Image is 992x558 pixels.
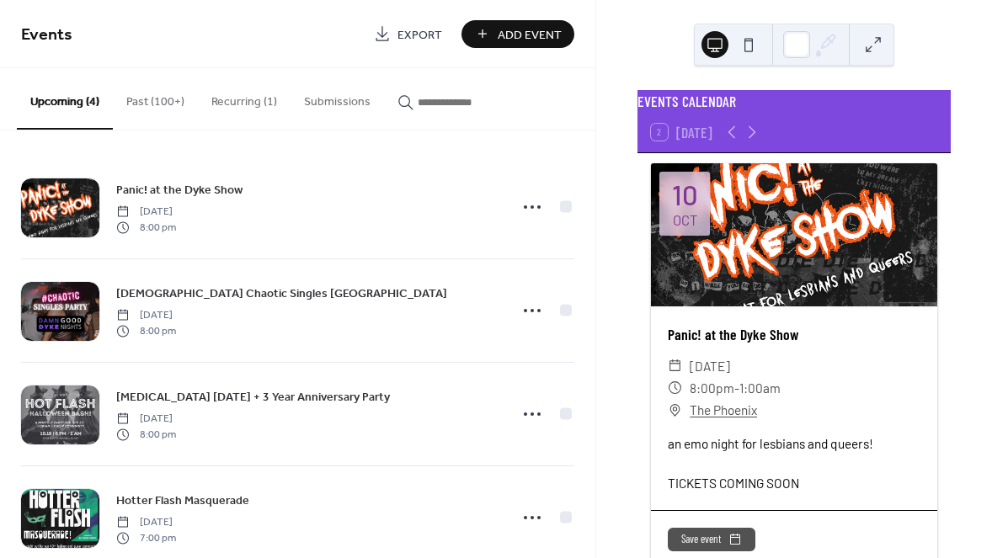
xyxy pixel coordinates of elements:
[739,377,781,399] span: 1:00am
[498,26,562,44] span: Add Event
[116,308,176,323] span: [DATE]
[116,492,249,510] span: Hotter Flash Masquerade
[651,323,937,345] div: Panic! at the Dyke Show
[668,528,755,551] button: Save event
[690,355,730,377] span: [DATE]
[116,427,176,442] span: 8:00 pm
[673,213,697,227] div: Oct
[116,530,176,545] span: 7:00 pm
[116,515,176,530] span: [DATE]
[637,90,951,112] div: EVENTS CALENDAR
[113,68,198,128] button: Past (100+)
[651,434,937,492] div: an emo night for lesbians and queers! TICKETS COMING SOON
[116,205,176,220] span: [DATE]
[198,68,291,128] button: Recurring (1)
[116,180,243,199] a: Panic! at the Dyke Show
[690,399,757,421] a: The Phoenix
[690,377,734,399] span: 8:00pm
[116,284,447,303] a: [DEMOGRAPHIC_DATA] Chaotic Singles [GEOGRAPHIC_DATA]
[361,20,455,48] a: Export
[116,323,176,338] span: 8:00 pm
[116,412,176,427] span: [DATE]
[116,285,447,303] span: [DEMOGRAPHIC_DATA] Chaotic Singles [GEOGRAPHIC_DATA]
[291,68,384,128] button: Submissions
[116,182,243,199] span: Panic! at the Dyke Show
[21,19,72,51] span: Events
[672,181,698,209] div: 10
[397,26,442,44] span: Export
[116,491,249,510] a: Hotter Flash Masquerade
[461,20,574,48] button: Add Event
[116,389,390,407] span: [MEDICAL_DATA] [DATE] + 3 Year Anniversary Party
[668,355,683,377] div: ​
[116,387,390,407] a: [MEDICAL_DATA] [DATE] + 3 Year Anniversary Party
[116,220,176,235] span: 8:00 pm
[668,377,683,399] div: ​
[17,68,113,130] button: Upcoming (4)
[668,399,683,421] div: ​
[734,377,739,399] span: -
